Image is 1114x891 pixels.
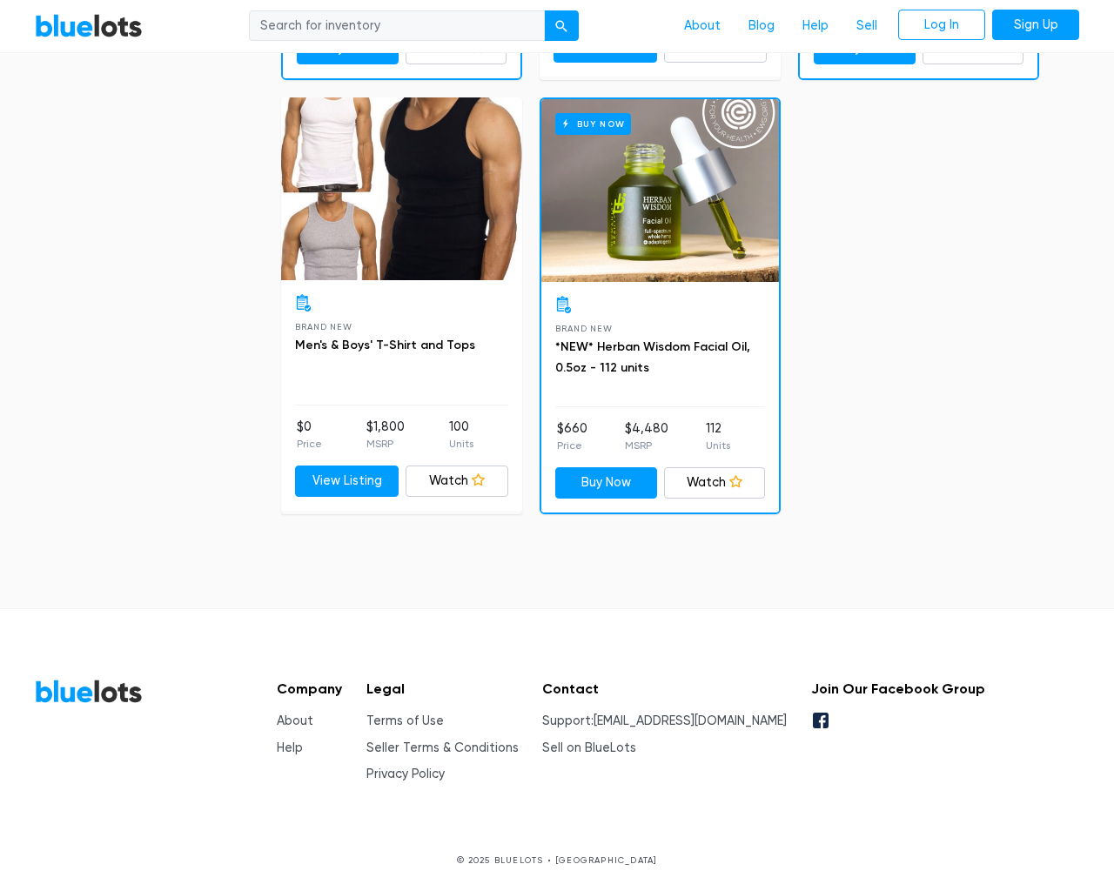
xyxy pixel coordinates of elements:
[297,436,322,452] p: Price
[555,339,750,375] a: *NEW* Herban Wisdom Facial Oil, 0.5oz - 112 units
[366,740,519,755] a: Seller Terms & Conditions
[811,680,985,697] h5: Join Our Facebook Group
[541,99,779,282] a: Buy Now
[295,466,399,497] a: View Listing
[542,712,787,731] li: Support:
[842,10,891,43] a: Sell
[670,10,735,43] a: About
[542,740,636,755] a: Sell on BlueLots
[557,438,587,453] p: Price
[706,419,730,454] li: 112
[992,10,1079,41] a: Sign Up
[406,466,509,497] a: Watch
[594,713,787,728] a: [EMAIL_ADDRESS][DOMAIN_NAME]
[366,713,444,728] a: Terms of Use
[295,322,352,332] span: Brand New
[449,436,473,452] p: Units
[35,13,143,38] a: BlueLots
[295,338,475,352] a: Men's & Boys' T-Shirt and Tops
[277,680,342,697] h5: Company
[555,324,612,333] span: Brand New
[557,419,587,454] li: $660
[625,419,668,454] li: $4,480
[366,680,519,697] h5: Legal
[297,418,322,452] li: $0
[898,10,985,41] a: Log In
[249,10,545,42] input: Search for inventory
[542,680,787,697] h5: Contact
[449,418,473,452] li: 100
[555,467,657,499] a: Buy Now
[366,436,405,452] p: MSRP
[277,713,313,728] a: About
[277,740,303,755] a: Help
[366,767,445,781] a: Privacy Policy
[664,467,766,499] a: Watch
[789,10,842,43] a: Help
[706,438,730,453] p: Units
[555,113,631,135] h6: Buy Now
[625,438,668,453] p: MSRP
[735,10,789,43] a: Blog
[35,854,1079,867] p: © 2025 BLUELOTS • [GEOGRAPHIC_DATA]
[366,418,405,452] li: $1,800
[35,679,143,704] a: BlueLots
